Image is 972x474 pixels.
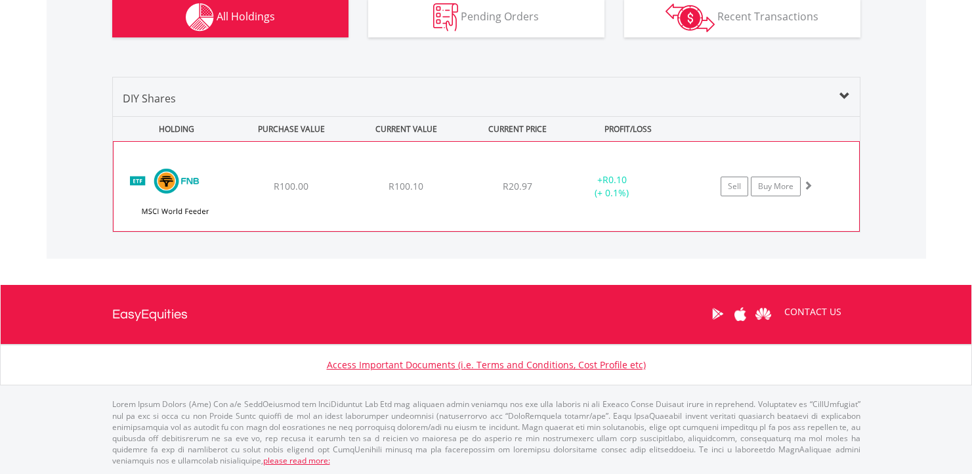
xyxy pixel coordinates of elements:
a: Buy More [751,177,801,196]
img: EQU.ZA.FNBWDM.png [120,158,233,228]
a: Google Play [706,293,729,334]
a: EasyEquities [112,285,188,344]
div: HOLDING [114,117,233,141]
div: PURCHASE VALUE [236,117,348,141]
p: Lorem Ipsum Dolors (Ame) Con a/e SeddOeiusmod tem InciDiduntut Lab Etd mag aliquaen admin veniamq... [112,399,860,466]
a: CONTACT US [775,293,851,330]
span: All Holdings [217,9,275,24]
a: please read more: [263,455,330,466]
img: holdings-wht.png [186,3,214,32]
span: R100.00 [274,180,308,192]
div: PROFIT/LOSS [572,117,685,141]
span: Pending Orders [461,9,539,24]
span: R100.10 [389,180,423,192]
div: + (+ 0.1%) [562,173,661,200]
div: CURRENT VALUE [350,117,463,141]
a: Sell [721,177,748,196]
a: Huawei [752,293,775,334]
span: R0.10 [602,173,627,186]
a: Apple [729,293,752,334]
span: R20.97 [503,180,532,192]
img: transactions-zar-wht.png [666,3,715,32]
img: pending_instructions-wht.png [433,3,458,32]
span: Recent Transactions [717,9,818,24]
div: CURRENT PRICE [465,117,569,141]
a: Access Important Documents (i.e. Terms and Conditions, Cost Profile etc) [327,358,646,371]
span: DIY Shares [123,91,176,106]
